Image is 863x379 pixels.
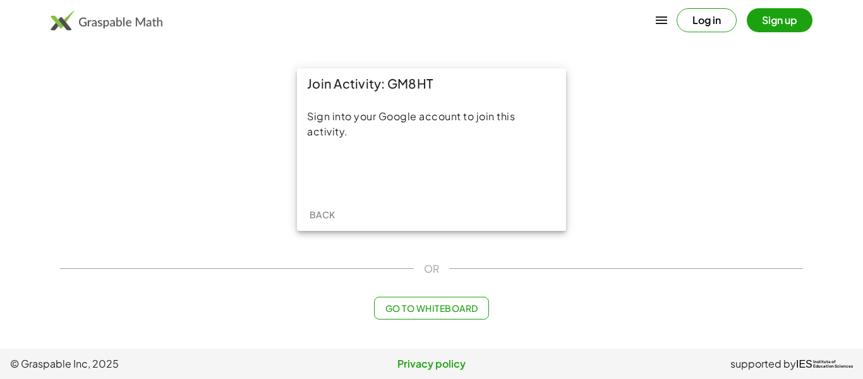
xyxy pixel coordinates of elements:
[307,109,556,139] div: Sign into your Google account to join this activity.
[10,356,291,371] span: © Graspable Inc, 2025
[796,356,853,371] a: IESInstitute ofEducation Sciences
[309,209,335,220] span: Back
[347,158,516,186] iframe: Sign in with Google Button
[297,68,566,99] div: Join Activity: GM8HT
[302,203,342,226] button: Back
[677,8,737,32] button: Log in
[730,356,796,371] span: supported by
[424,261,439,276] span: OR
[747,8,812,32] button: Sign up
[291,356,572,371] a: Privacy policy
[374,297,488,320] button: Go to Whiteboard
[813,360,853,369] span: Institute of Education Sciences
[796,358,812,370] span: IES
[385,302,478,314] span: Go to Whiteboard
